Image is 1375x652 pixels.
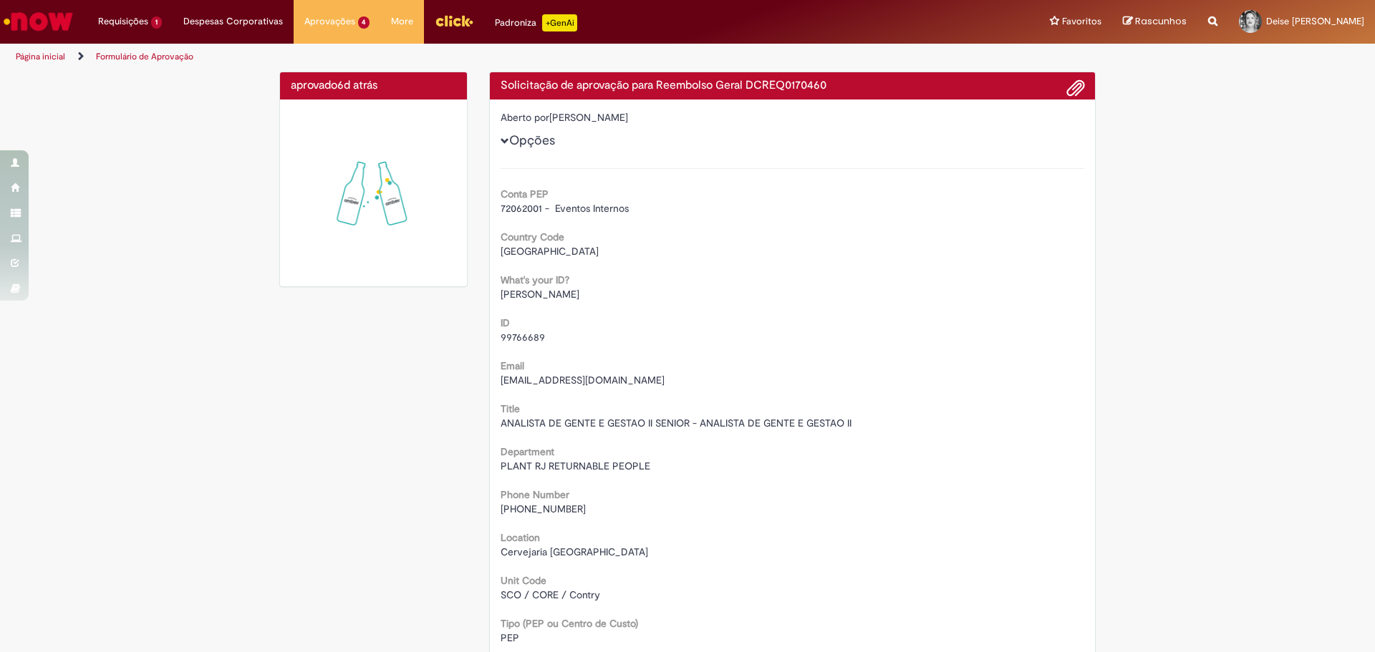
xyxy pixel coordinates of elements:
span: Despesas Corporativas [183,14,283,29]
span: Cervejaria [GEOGRAPHIC_DATA] [501,545,648,558]
ul: Trilhas de página [11,44,906,70]
img: click_logo_yellow_360x200.png [435,10,473,31]
label: Aberto por [501,110,549,125]
b: Email [501,359,524,372]
span: [GEOGRAPHIC_DATA] [501,245,599,258]
span: ANALISTA DE GENTE E GESTAO II SENIOR - ANALISTA DE GENTE E GESTAO II [501,417,851,429]
b: What's your ID? [501,273,569,286]
span: PLANT RJ RETURNABLE PEOPLE [501,459,650,472]
div: Padroniza [495,14,577,31]
span: 1 [151,16,162,29]
b: Tipo (PEP ou Centro de Custo) [501,617,638,630]
span: 4 [358,16,370,29]
b: Country Code [501,230,564,243]
b: Unit Code [501,574,546,587]
span: 6d atrás [337,78,377,92]
h4: Solicitação de aprovação para Reembolso Geral DCREQ0170460 [501,79,1085,92]
span: PEP [501,631,519,644]
span: SCO / CORE / Contry [501,588,600,601]
a: Rascunhos [1123,15,1187,29]
span: [PERSON_NAME] [501,288,579,301]
b: Title [501,402,520,415]
b: Conta PEP [501,188,549,200]
span: Favoritos [1062,14,1101,29]
time: 24/09/2025 07:44:13 [337,78,377,92]
b: ID [501,316,510,329]
span: 72062001 - Eventos Internos [501,202,629,215]
img: sucesso_1.gif [291,110,456,276]
div: [PERSON_NAME] [501,110,1085,128]
span: Requisições [98,14,148,29]
b: Location [501,531,540,544]
p: +GenAi [542,14,577,31]
b: Department [501,445,554,458]
span: Deise [PERSON_NAME] [1266,15,1364,27]
span: More [391,14,413,29]
span: 99766689 [501,331,545,344]
a: Página inicial [16,51,65,62]
a: Formulário de Aprovação [96,51,193,62]
span: Rascunhos [1135,14,1187,28]
b: Phone Number [501,488,569,501]
h4: aprovado [291,79,456,92]
span: [PHONE_NUMBER] [501,502,586,515]
span: Aprovações [304,14,355,29]
span: [EMAIL_ADDRESS][DOMAIN_NAME] [501,374,665,386]
img: ServiceNow [1,7,75,36]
